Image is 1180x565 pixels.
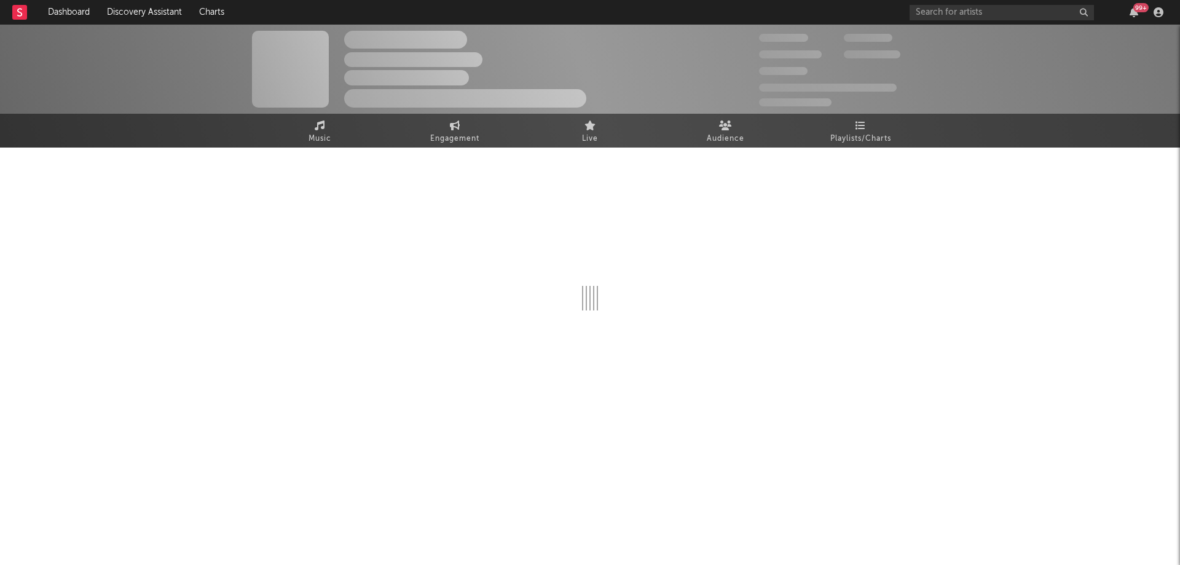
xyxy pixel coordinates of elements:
[844,50,900,58] span: 1,000,000
[759,98,832,106] span: Jump Score: 85.0
[252,114,387,148] a: Music
[309,132,331,146] span: Music
[707,132,744,146] span: Audience
[759,84,897,92] span: 50,000,000 Monthly Listeners
[910,5,1094,20] input: Search for artists
[522,114,658,148] a: Live
[658,114,793,148] a: Audience
[430,132,479,146] span: Engagement
[1133,3,1149,12] div: 99 +
[1130,7,1138,17] button: 99+
[830,132,891,146] span: Playlists/Charts
[759,67,808,75] span: 100,000
[582,132,598,146] span: Live
[759,50,822,58] span: 50,000,000
[387,114,522,148] a: Engagement
[844,34,892,42] span: 100,000
[759,34,808,42] span: 300,000
[793,114,928,148] a: Playlists/Charts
